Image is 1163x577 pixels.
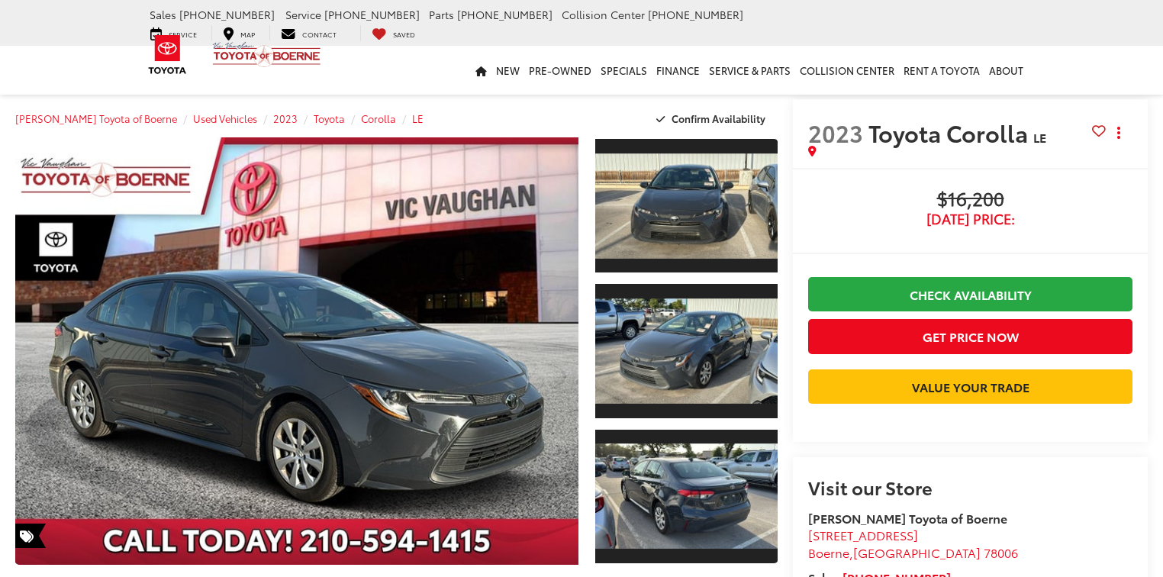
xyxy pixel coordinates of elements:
strong: [PERSON_NAME] Toyota of Boerne [808,509,1007,527]
button: Confirm Availability [648,105,778,132]
a: Expand Photo 1 [595,137,778,274]
a: Finance [652,46,704,95]
a: Value Your Trade [808,369,1132,404]
span: Toyota Corolla [868,116,1033,149]
span: [GEOGRAPHIC_DATA] [853,543,981,561]
a: Rent a Toyota [899,46,984,95]
h2: Visit our Store [808,477,1132,497]
span: Boerne [808,543,849,561]
a: Map [211,25,266,40]
a: New [491,46,524,95]
img: Vic Vaughan Toyota of Boerne [212,41,321,68]
a: LE [412,111,424,125]
span: Special [15,524,46,548]
span: [PHONE_NUMBER] [179,7,275,22]
span: [DATE] Price: [808,211,1132,227]
a: [PERSON_NAME] Toyota of Boerne [15,111,177,125]
span: Service [285,7,321,22]
a: Expand Photo 2 [595,282,778,419]
a: Specials [596,46,652,95]
a: Service & Parts: Opens in a new tab [704,46,795,95]
span: 2023 [808,116,863,149]
a: About [984,46,1028,95]
a: Contact [269,25,348,40]
button: Get Price Now [808,319,1132,353]
span: [PHONE_NUMBER] [648,7,743,22]
img: 2023 Toyota Corolla LE [593,153,779,259]
span: [PHONE_NUMBER] [324,7,420,22]
a: Expand Photo 0 [15,137,578,565]
a: Pre-Owned [524,46,596,95]
span: $16,200 [808,189,1132,211]
img: 2023 Toyota Corolla LE [10,136,585,566]
span: Collision Center [562,7,645,22]
a: [STREET_ADDRESS] Boerne,[GEOGRAPHIC_DATA] 78006 [808,526,1018,561]
a: My Saved Vehicles [360,25,427,40]
span: Saved [393,29,415,39]
span: Confirm Availability [672,111,765,125]
a: Toyota [314,111,345,125]
a: Home [471,46,491,95]
a: Used Vehicles [193,111,257,125]
span: , [808,543,1018,561]
img: 2023 Toyota Corolla LE [593,444,779,550]
span: Parts [429,7,454,22]
a: Corolla [361,111,396,125]
button: Actions [1106,119,1132,146]
span: Sales [150,7,176,22]
a: 2023 [273,111,298,125]
span: [STREET_ADDRESS] [808,526,918,543]
span: 78006 [984,543,1018,561]
a: Collision Center [795,46,899,95]
a: Check Availability [808,277,1132,311]
span: LE [1033,128,1046,146]
span: [PHONE_NUMBER] [457,7,553,22]
img: Toyota [139,30,196,79]
img: 2023 Toyota Corolla LE [593,298,779,404]
span: dropdown dots [1117,127,1120,139]
a: Expand Photo 3 [595,428,778,565]
a: Service [139,25,208,40]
